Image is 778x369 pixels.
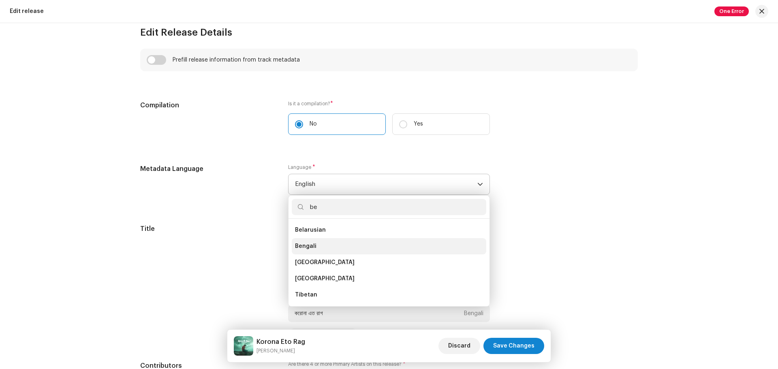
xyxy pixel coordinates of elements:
button: Discard [438,338,480,354]
span: [GEOGRAPHIC_DATA] [295,258,355,267]
span: [GEOGRAPHIC_DATA] [295,275,355,283]
img: 0429fe38-3f4f-45eb-8427-cb5903b4f97b [234,336,253,356]
span: Tibetan [295,291,317,299]
span: English [295,174,477,194]
h5: Title [140,224,275,234]
li: Bengali [292,238,486,254]
span: Discard [448,338,470,354]
div: Prefill release information from track metadata [173,57,300,63]
li: Tibetan [292,287,486,303]
span: Save Changes [493,338,534,354]
div: Bengali [464,310,483,317]
p: No [310,120,317,128]
p: Yes [414,120,423,128]
button: Save Changes [483,338,544,354]
span: Belarusian [295,226,326,234]
button: Localize Your Release [288,328,359,341]
div: dropdown trigger [477,174,483,194]
span: Bengali [295,242,316,250]
label: Are there 4 or more Primary Artists on this release? [288,361,490,367]
h5: Korona Eto Rag [256,337,305,347]
h5: Metadata Language [140,164,275,174]
label: Language [288,164,315,171]
label: Is it a compilation? [288,100,490,107]
div: করোনা এত রাগ [295,310,323,317]
h3: Edit Release Details [140,26,638,39]
small: Korona Eto Rag [256,347,305,355]
h5: Compilation [140,100,275,110]
li: Uzbek [292,303,486,319]
li: South Ndebele [292,271,486,287]
ul: Option List [289,219,489,322]
li: North Ndebele [292,254,486,271]
li: Belarusian [292,222,486,238]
